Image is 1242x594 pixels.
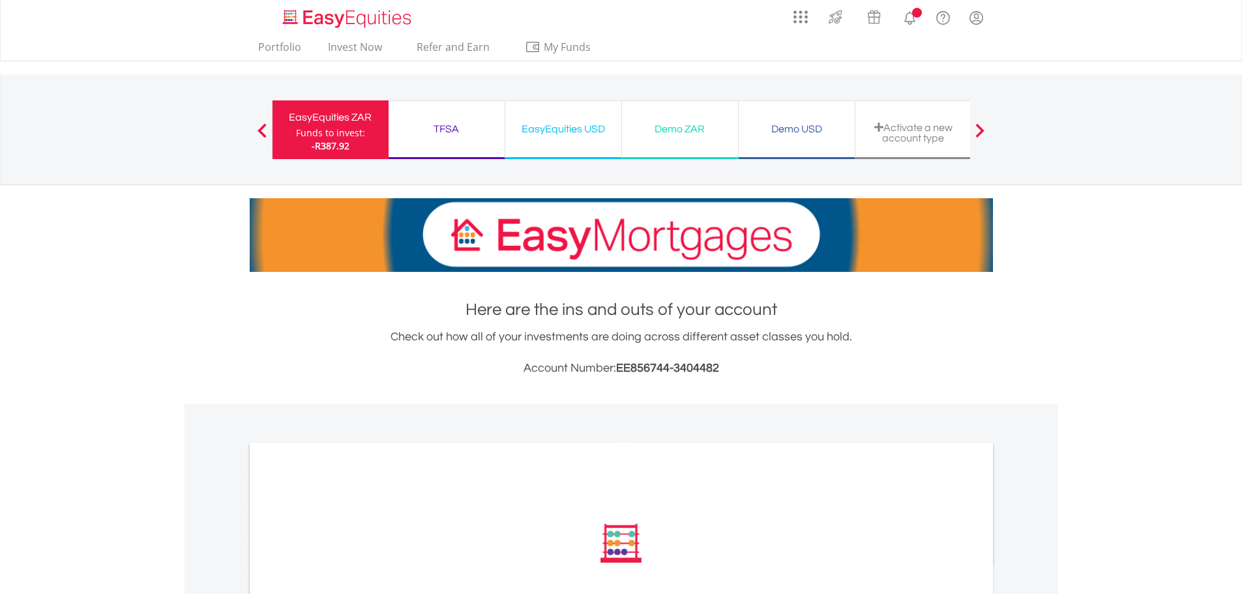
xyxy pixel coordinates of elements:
[278,3,417,29] a: Home page
[785,3,816,24] a: AppsGrid
[747,120,847,138] div: Demo USD
[323,40,387,61] a: Invest Now
[863,7,885,27] img: vouchers-v2.svg
[960,3,993,32] a: My Profile
[253,40,306,61] a: Portfolio
[250,328,993,378] div: Check out how all of your investments are doing across different asset classes you hold.
[250,298,993,321] h1: Here are the ins and outs of your account
[630,120,730,138] div: Demo ZAR
[280,108,381,126] div: EasyEquities ZAR
[855,3,893,27] a: Vouchers
[616,362,719,374] span: EE856744-3404482
[250,198,993,272] img: EasyMortage Promotion Banner
[863,122,964,143] div: Activate a new account type
[926,3,960,29] a: FAQ's and Support
[513,120,614,138] div: EasyEquities USD
[280,8,417,29] img: EasyEquities_Logo.png
[396,120,497,138] div: TFSA
[825,7,846,27] img: thrive-v2.svg
[793,10,808,24] img: grid-menu-icon.svg
[312,140,349,152] span: -R387.92
[525,38,610,55] span: My Funds
[250,359,993,378] h3: Account Number:
[296,126,365,140] div: Funds to invest:
[417,40,490,54] span: Refer and Earn
[404,40,503,61] a: Refer and Earn
[893,3,926,29] a: Notifications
